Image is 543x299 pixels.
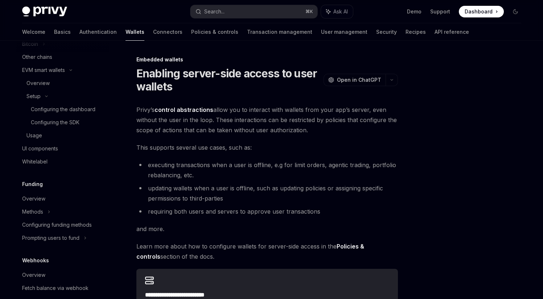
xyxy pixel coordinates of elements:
[376,23,397,41] a: Security
[247,23,312,41] a: Transaction management
[465,8,493,15] span: Dashboard
[22,53,52,61] div: Other chains
[136,160,398,180] li: executing transactions when a user is offline, e.g for limit orders, agentic trading, portfolio r...
[22,144,58,153] div: UI components
[22,180,43,189] h5: Funding
[26,92,41,101] div: Setup
[54,23,71,41] a: Basics
[136,224,398,234] span: and more.
[136,105,398,135] span: Privy’s allow you to interact with wallets from your app’s server, even without the user in the l...
[16,192,109,205] a: Overview
[430,8,450,15] a: Support
[324,74,386,86] button: Open in ChatGPT
[16,103,109,116] a: Configuring the dashboard
[22,221,92,229] div: Configuring funding methods
[136,56,398,63] div: Embedded wallets
[31,118,79,127] div: Configuring the SDK
[406,23,426,41] a: Recipes
[136,206,398,217] li: requiring both users and servers to approve user transactions
[136,142,398,153] span: This supports several use cases, such as:
[435,23,469,41] a: API reference
[22,7,67,17] img: dark logo
[22,271,45,279] div: Overview
[407,8,421,15] a: Demo
[22,194,45,203] div: Overview
[459,6,504,17] a: Dashboard
[16,77,109,90] a: Overview
[22,284,89,292] div: Fetch balance via webhook
[79,23,117,41] a: Authentication
[136,241,398,262] span: Learn more about how to configure wallets for server-side access in the section of the docs.
[16,282,109,295] a: Fetch balance via webhook
[321,5,353,18] button: Ask AI
[26,131,42,140] div: Usage
[16,142,109,155] a: UI components
[321,23,367,41] a: User management
[136,67,321,93] h1: Enabling server-side access to user wallets
[16,129,109,142] a: Usage
[305,9,313,15] span: ⌘ K
[22,256,49,265] h5: Webhooks
[126,23,144,41] a: Wallets
[16,268,109,282] a: Overview
[155,106,213,114] a: control abstractions
[16,116,109,129] a: Configuring the SDK
[153,23,182,41] a: Connectors
[333,8,348,15] span: Ask AI
[22,234,79,242] div: Prompting users to fund
[337,76,381,84] span: Open in ChatGPT
[26,79,50,88] div: Overview
[136,183,398,203] li: updating wallets when a user is offline, such as updating policies or assigning specific permissi...
[22,66,65,74] div: EVM smart wallets
[16,50,109,64] a: Other chains
[22,157,48,166] div: Whitelabel
[16,155,109,168] a: Whitelabel
[16,218,109,231] a: Configuring funding methods
[31,105,95,114] div: Configuring the dashboard
[191,23,238,41] a: Policies & controls
[22,207,43,216] div: Methods
[22,23,45,41] a: Welcome
[204,7,225,16] div: Search...
[510,6,521,17] button: Toggle dark mode
[190,5,317,18] button: Search...⌘K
